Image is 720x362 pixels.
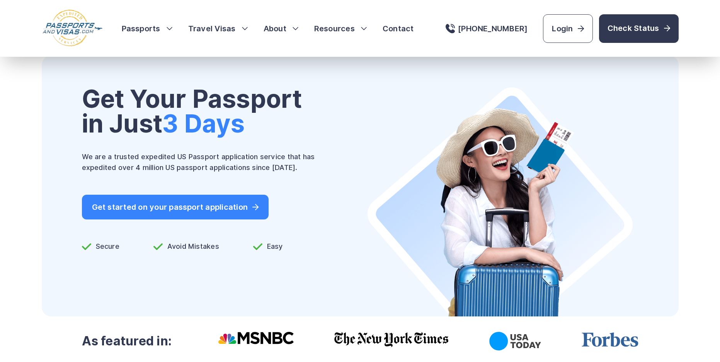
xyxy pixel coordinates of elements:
a: Get started on your passport application [82,195,269,219]
img: Forbes [581,332,638,347]
p: Easy [253,241,283,252]
h3: Travel Visas [188,23,248,34]
a: Check Status [599,14,679,43]
a: About [264,23,286,34]
img: Msnbc [218,332,294,344]
img: Logo [42,9,103,48]
a: Contact [383,23,414,34]
h1: Get Your Passport in Just [82,87,329,136]
p: Avoid Mistakes [153,241,219,252]
img: USA Today [489,332,541,350]
img: Where can I get a Passport Near Me? [367,87,633,316]
h3: Passports [122,23,173,34]
img: The New York Times [334,332,449,347]
a: Login [543,14,592,43]
h3: As featured in: [82,333,172,349]
span: Check Status [608,23,670,34]
p: We are a trusted expedited US Passport application service that has expedited over 4 million US p... [82,151,329,173]
span: Get started on your passport application [92,203,259,211]
p: Secure [82,241,119,252]
span: 3 Days [162,109,245,138]
span: Login [552,23,584,34]
h3: Resources [314,23,367,34]
a: [PHONE_NUMBER] [446,24,528,33]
